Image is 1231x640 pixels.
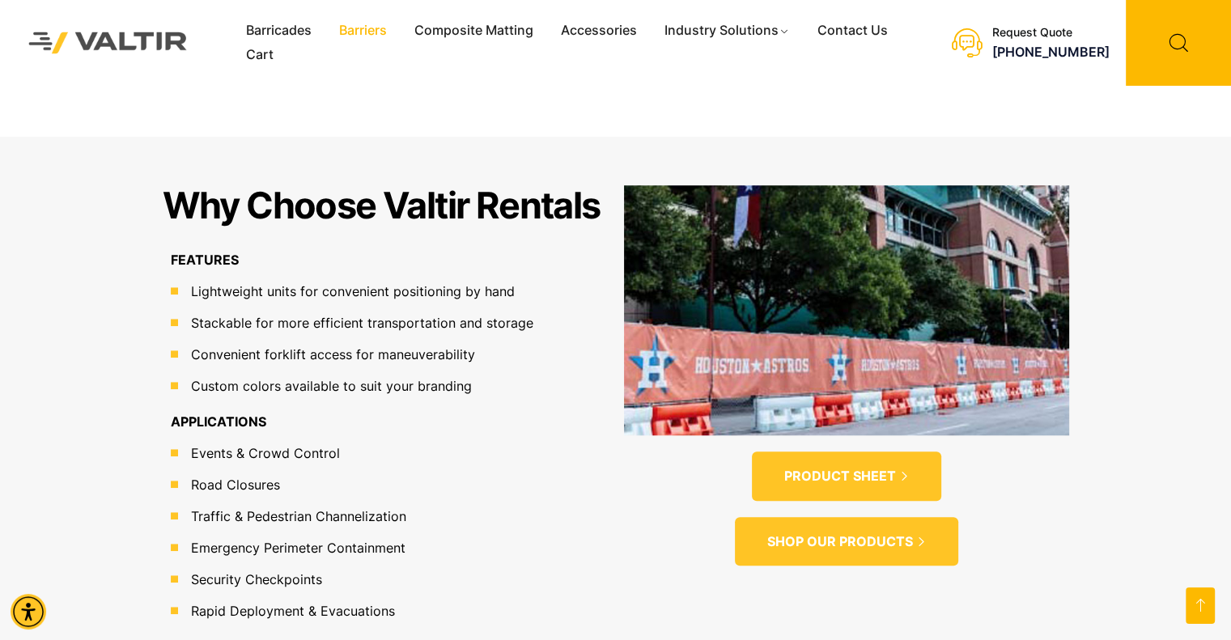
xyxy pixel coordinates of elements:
div: Request Quote [992,26,1110,40]
a: Cart [232,43,287,67]
span: PRODUCT SHEET [784,468,896,485]
span: Traffic & Pedestrian Channelization [187,506,406,526]
span: Security Checkpoints [187,570,322,589]
img: Valtir Rentals [12,15,204,70]
span: SHOP OUR PRODUCTS [767,533,913,550]
img: PRODUCT SHEET [624,185,1069,434]
span: Custom colors available to suit your branding [187,376,472,396]
span: Convenient forklift access for maneuverability [187,345,475,364]
span: Stackable for more efficient transportation and storage [187,313,533,333]
span: Emergency Perimeter Containment [187,538,405,557]
span: Events & Crowd Control [187,443,340,463]
span: Road Closures [187,475,280,494]
a: Industry Solutions [651,19,804,43]
span: Lightweight units for convenient positioning by hand [187,282,515,301]
a: Accessories [547,19,651,43]
h2: Why Choose Valtir Rentals [163,185,601,226]
span: Rapid Deployment & Evacuations [187,601,395,621]
a: SHOP OUR PRODUCTS [735,517,958,566]
a: PRODUCT SHEET [752,451,941,501]
b: FEATURES [171,252,239,268]
a: Barriers [325,19,401,43]
a: Contact Us [804,19,902,43]
a: Open this option [1186,587,1215,624]
a: Composite Matting [401,19,547,43]
a: Barricades [232,19,325,43]
b: APPLICATIONS [171,413,266,430]
a: call (888) 496-3625 [992,44,1110,60]
div: Accessibility Menu [11,594,46,629]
